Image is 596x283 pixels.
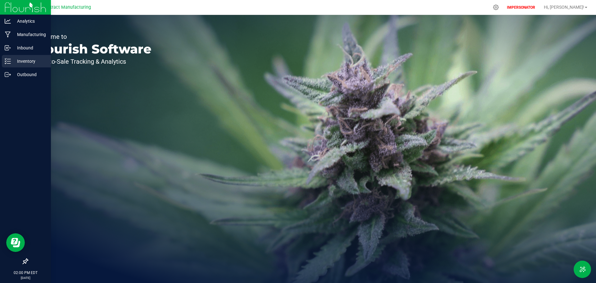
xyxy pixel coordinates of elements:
p: 02:00 PM EDT [3,270,48,276]
button: Toggle Menu [574,261,591,278]
p: Manufacturing [11,31,48,38]
p: IMPERSONATOR [504,5,538,10]
p: Inbound [11,44,48,52]
p: Analytics [11,17,48,25]
inline-svg: Outbound [5,71,11,78]
inline-svg: Analytics [5,18,11,24]
p: Seed-to-Sale Tracking & Analytics [34,58,151,65]
p: Inventory [11,57,48,65]
span: CT Contract Manufacturing [36,5,91,10]
div: Manage settings [492,4,500,10]
p: Outbound [11,71,48,78]
iframe: Resource center [6,233,25,252]
inline-svg: Manufacturing [5,31,11,38]
span: Hi, [PERSON_NAME]! [544,5,584,10]
p: Flourish Software [34,43,151,55]
inline-svg: Inbound [5,45,11,51]
inline-svg: Inventory [5,58,11,64]
p: [DATE] [3,276,48,280]
p: Welcome to [34,34,151,40]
